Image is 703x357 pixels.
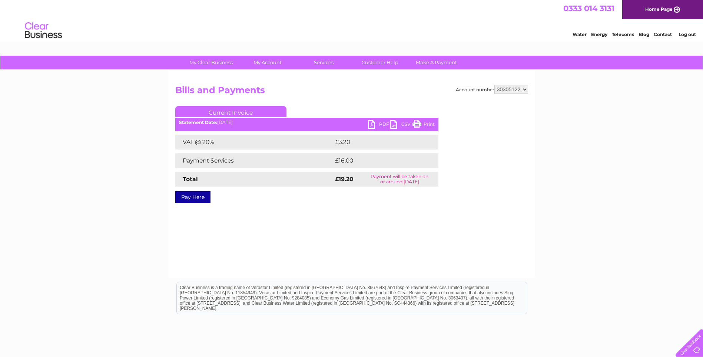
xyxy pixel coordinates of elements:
[368,120,390,131] a: PDF
[639,32,649,37] a: Blog
[654,32,672,37] a: Contact
[591,32,607,37] a: Energy
[175,191,210,203] a: Pay Here
[175,135,333,150] td: VAT @ 20%
[179,119,217,125] b: Statement Date:
[183,176,198,183] strong: Total
[612,32,634,37] a: Telecoms
[412,120,435,131] a: Print
[175,120,438,125] div: [DATE]
[679,32,696,37] a: Log out
[180,56,242,69] a: My Clear Business
[390,120,412,131] a: CSV
[361,172,438,187] td: Payment will be taken on or around [DATE]
[333,153,423,168] td: £16.00
[293,56,354,69] a: Services
[237,56,298,69] a: My Account
[335,176,354,183] strong: £19.20
[349,56,411,69] a: Customer Help
[456,85,528,94] div: Account number
[175,85,528,99] h2: Bills and Payments
[563,4,614,13] a: 0333 014 3131
[175,106,286,117] a: Current Invoice
[177,4,527,36] div: Clear Business is a trading name of Verastar Limited (registered in [GEOGRAPHIC_DATA] No. 3667643...
[406,56,467,69] a: Make A Payment
[333,135,421,150] td: £3.20
[573,32,587,37] a: Water
[24,19,62,42] img: logo.png
[175,153,333,168] td: Payment Services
